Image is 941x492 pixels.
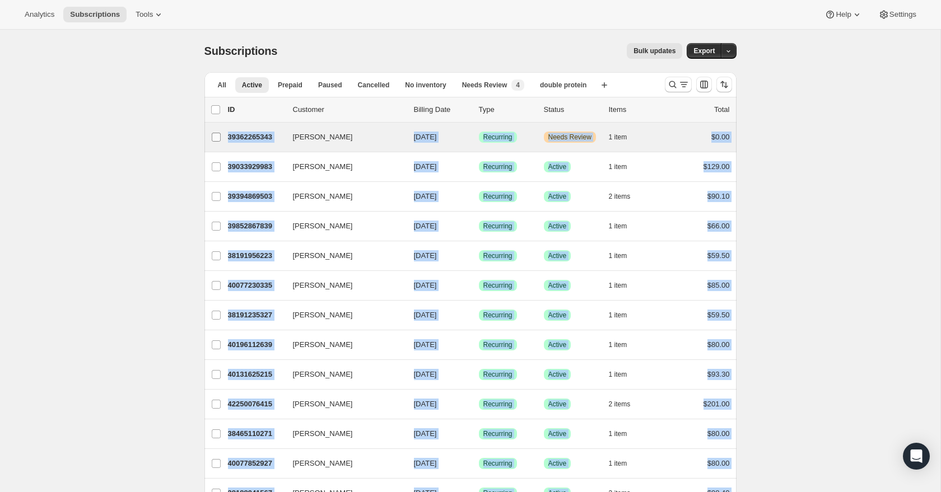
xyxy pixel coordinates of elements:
p: Total [714,104,729,115]
button: 2 items [609,189,643,204]
button: Subscriptions [63,7,127,22]
p: Status [544,104,600,115]
span: [DATE] [414,162,437,171]
p: 38191956223 [228,250,284,261]
span: 1 item [609,429,627,438]
button: [PERSON_NAME] [286,395,398,413]
span: Active [548,311,567,320]
span: Recurring [483,459,513,468]
button: [PERSON_NAME] [286,217,398,235]
button: Sort the results [716,77,732,92]
span: 4 [516,81,520,90]
span: Subscriptions [70,10,120,19]
span: Active [242,81,262,90]
div: 40196112639[PERSON_NAME][DATE]SuccessRecurringSuccessActive1 item$80.00 [228,337,730,353]
span: Recurring [483,192,513,201]
button: 1 item [609,337,640,353]
span: Active [548,459,567,468]
div: 39362265343[PERSON_NAME][DATE]SuccessRecurringWarningNeeds Review1 item$0.00 [228,129,730,145]
p: 40077230335 [228,280,284,291]
span: Recurring [483,222,513,231]
div: 39394869503[PERSON_NAME][DATE]SuccessRecurringSuccessActive2 items$90.10 [228,189,730,204]
div: 40131625215[PERSON_NAME][DATE]SuccessRecurringSuccessActive1 item$93.30 [228,367,730,382]
div: 38191956223[PERSON_NAME][DATE]SuccessRecurringSuccessActive1 item$59.50 [228,248,730,264]
button: [PERSON_NAME] [286,425,398,443]
button: 1 item [609,307,640,323]
span: 1 item [609,281,627,290]
span: Recurring [483,370,513,379]
button: 1 item [609,456,640,471]
span: [PERSON_NAME] [293,458,353,469]
button: [PERSON_NAME] [286,128,398,146]
span: Active [548,340,567,349]
button: Create new view [595,77,613,93]
p: 38465110271 [228,428,284,439]
span: double protein [540,81,586,90]
span: Help [836,10,851,19]
button: [PERSON_NAME] [286,366,398,383]
span: Active [548,222,567,231]
span: [PERSON_NAME] [293,280,353,291]
p: 40131625215 [228,369,284,380]
div: 40077230335[PERSON_NAME][DATE]SuccessRecurringSuccessActive1 item$85.00 [228,278,730,293]
p: ID [228,104,284,115]
span: [PERSON_NAME] [293,161,353,172]
div: 40077852927[PERSON_NAME][DATE]SuccessRecurringSuccessActive1 item$80.00 [228,456,730,471]
button: Customize table column order and visibility [696,77,712,92]
button: Tools [129,7,171,22]
span: [PERSON_NAME] [293,310,353,321]
span: Needs Review [462,81,507,90]
span: 1 item [609,340,627,349]
div: 39852867839[PERSON_NAME][DATE]SuccessRecurringSuccessActive1 item$66.00 [228,218,730,234]
button: 1 item [609,248,640,264]
div: Open Intercom Messenger [903,443,930,470]
span: 1 item [609,370,627,379]
span: $129.00 [704,162,730,171]
p: 39852867839 [228,221,284,232]
span: 1 item [609,251,627,260]
span: [DATE] [414,370,437,378]
span: Recurring [483,400,513,409]
span: [DATE] [414,459,437,467]
span: 1 item [609,459,627,468]
button: Search and filter results [665,77,692,92]
button: 1 item [609,218,640,234]
span: $59.50 [707,251,730,260]
span: Active [548,281,567,290]
span: Active [548,251,567,260]
button: Export [687,43,721,59]
span: Subscriptions [204,45,278,57]
span: [DATE] [414,192,437,200]
button: 1 item [609,278,640,293]
span: Recurring [483,251,513,260]
span: [PERSON_NAME] [293,221,353,232]
button: [PERSON_NAME] [286,188,398,205]
span: Recurring [483,133,513,142]
span: Export [693,46,715,55]
span: Analytics [25,10,54,19]
span: 2 items [609,400,631,409]
span: Bulk updates [633,46,676,55]
span: $59.50 [707,311,730,319]
button: 1 item [609,426,640,442]
button: Settings [872,7,923,22]
p: 39394869503 [228,191,284,202]
span: [DATE] [414,281,437,289]
span: [PERSON_NAME] [293,132,353,143]
span: Tools [136,10,153,19]
span: [DATE] [414,340,437,349]
span: [DATE] [414,133,437,141]
span: Needs Review [548,133,591,142]
button: [PERSON_NAME] [286,277,398,294]
span: Recurring [483,340,513,349]
span: No inventory [405,81,446,90]
span: [DATE] [414,400,437,408]
span: [PERSON_NAME] [293,399,353,410]
span: [DATE] [414,251,437,260]
button: 2 items [609,396,643,412]
span: [PERSON_NAME] [293,191,353,202]
p: 39033929983 [228,161,284,172]
button: 1 item [609,129,640,145]
span: Recurring [483,162,513,171]
span: 1 item [609,222,627,231]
